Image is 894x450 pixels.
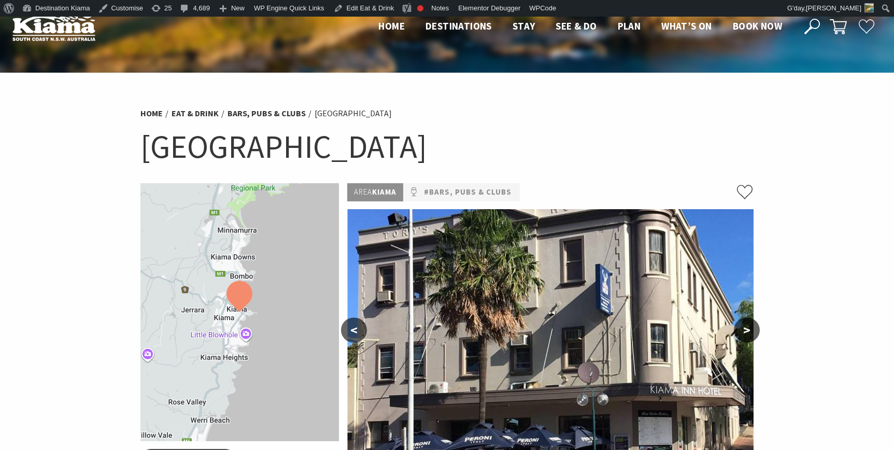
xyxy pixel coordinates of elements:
span: [PERSON_NAME] [806,4,861,12]
a: Eat & Drink [172,108,219,119]
img: Kiama Logo [12,12,95,41]
a: Home [140,108,163,119]
h1: [GEOGRAPHIC_DATA] [140,126,754,168]
a: #Bars, Pubs & Clubs [424,186,512,199]
span: Home [378,20,405,32]
button: > [734,318,760,343]
span: Book now [733,20,782,32]
div: Focus keyphrase not set [417,5,423,11]
span: Stay [513,20,535,32]
li: [GEOGRAPHIC_DATA] [315,107,392,120]
p: Kiama [347,183,403,201]
a: Bars, Pubs & Clubs [228,108,306,119]
button: < [341,318,367,343]
span: Plan [618,20,641,32]
span: Area [354,187,372,197]
span: See & Do [556,20,597,32]
nav: Main Menu [368,18,792,35]
span: What’s On [661,20,712,32]
span: Destinations [425,20,492,32]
